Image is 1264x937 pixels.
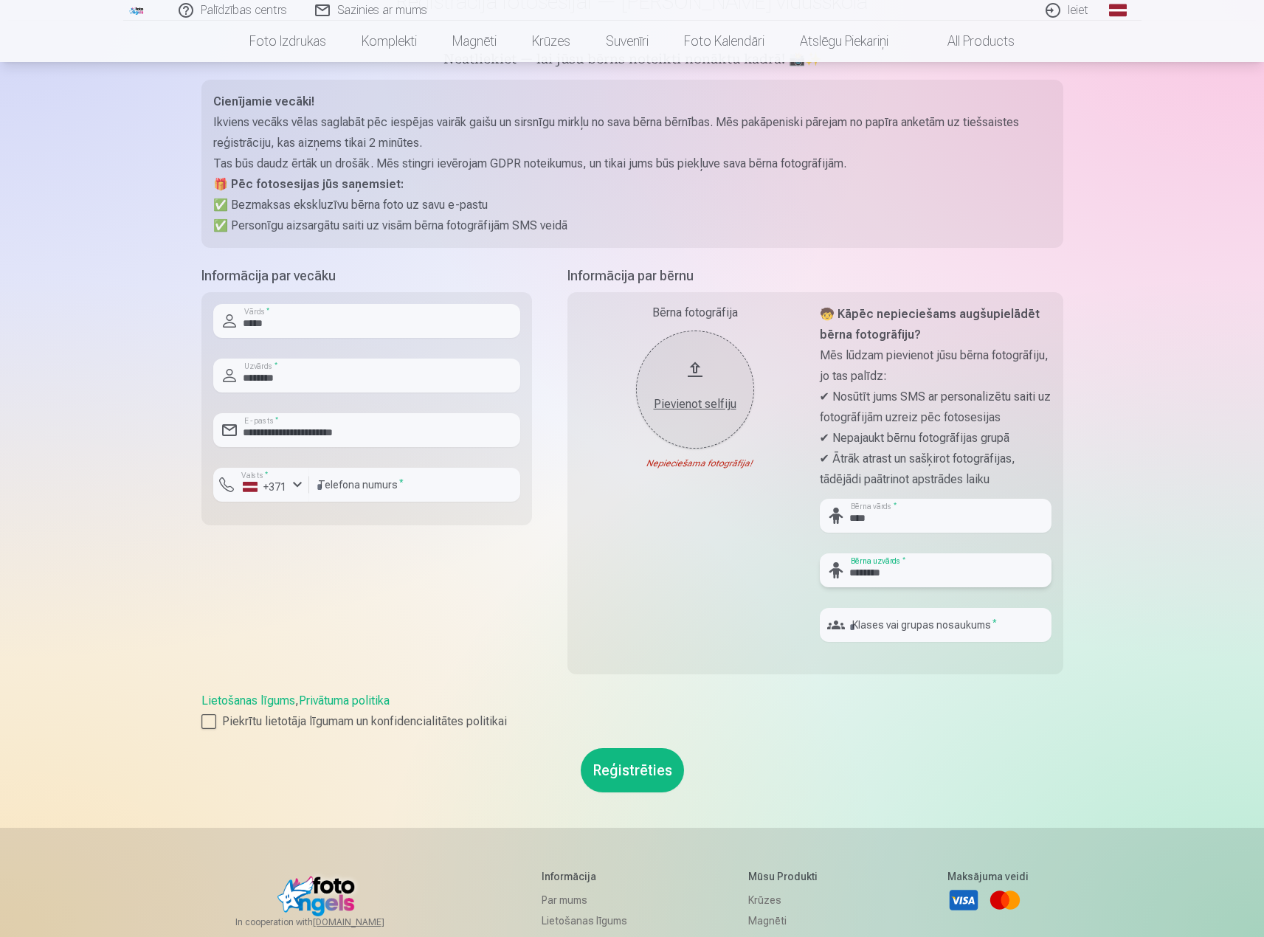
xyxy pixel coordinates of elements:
p: ✅ Bezmaksas ekskluzīvu bērna foto uz savu e-pastu [213,195,1051,215]
span: In cooperation with [235,916,420,928]
a: Krūzes [748,890,826,910]
h5: Maksājuma veidi [947,869,1029,884]
p: ✔ Ātrāk atrast un sašķirot fotogrāfijas, tādējādi paātrinot apstrādes laiku [820,449,1051,490]
img: /fa1 [129,6,145,15]
button: Valsts*+371 [213,468,309,502]
a: Foto izdrukas [232,21,344,62]
label: Valsts [237,470,273,481]
a: Magnēti [748,910,826,931]
div: +371 [243,480,287,494]
button: Reģistrēties [581,748,684,792]
div: Bērna fotogrāfija [579,304,811,322]
a: Lietošanas līgums [201,694,295,708]
a: Magnēti [435,21,514,62]
h5: Informācija [542,869,627,884]
div: Pievienot selfiju [651,395,739,413]
div: Nepieciešama fotogrāfija! [579,457,811,469]
a: Komplekti [344,21,435,62]
a: Privātuma politika [299,694,390,708]
h5: Mūsu produkti [748,869,826,884]
button: Pievienot selfiju [636,331,754,449]
a: Foto kalendāri [666,21,782,62]
p: Ikviens vecāks vēlas saglabāt pēc iespējas vairāk gaišu un sirsnīgu mirkļu no sava bērna bērnības... [213,112,1051,153]
h5: Informācija par bērnu [567,266,1063,286]
a: Par mums [542,890,627,910]
label: Piekrītu lietotāja līgumam un konfidencialitātes politikai [201,713,1063,730]
strong: 🎁 Pēc fotosesijas jūs saņemsiet: [213,177,404,191]
a: Suvenīri [588,21,666,62]
a: Visa [947,884,980,916]
strong: Cienījamie vecāki! [213,94,314,108]
p: ✅ Personīgu aizsargātu saiti uz visām bērna fotogrāfijām SMS veidā [213,215,1051,236]
p: ✔ Nepajaukt bērnu fotogrāfijas grupā [820,428,1051,449]
a: Lietošanas līgums [542,910,627,931]
strong: 🧒 Kāpēc nepieciešams augšupielādēt bērna fotogrāfiju? [820,307,1040,342]
a: Atslēgu piekariņi [782,21,906,62]
a: [DOMAIN_NAME] [313,916,420,928]
h5: Informācija par vecāku [201,266,532,286]
p: ✔ Nosūtīt jums SMS ar personalizētu saiti uz fotogrāfijām uzreiz pēc fotosesijas [820,387,1051,428]
div: , [201,692,1063,730]
p: Tas būs daudz ērtāk un drošāk. Mēs stingri ievērojam GDPR noteikumus, un tikai jums būs piekļuve ... [213,153,1051,174]
p: Mēs lūdzam pievienot jūsu bērna fotogrāfiju, jo tas palīdz: [820,345,1051,387]
a: All products [906,21,1032,62]
a: Mastercard [989,884,1021,916]
a: Krūzes [514,21,588,62]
